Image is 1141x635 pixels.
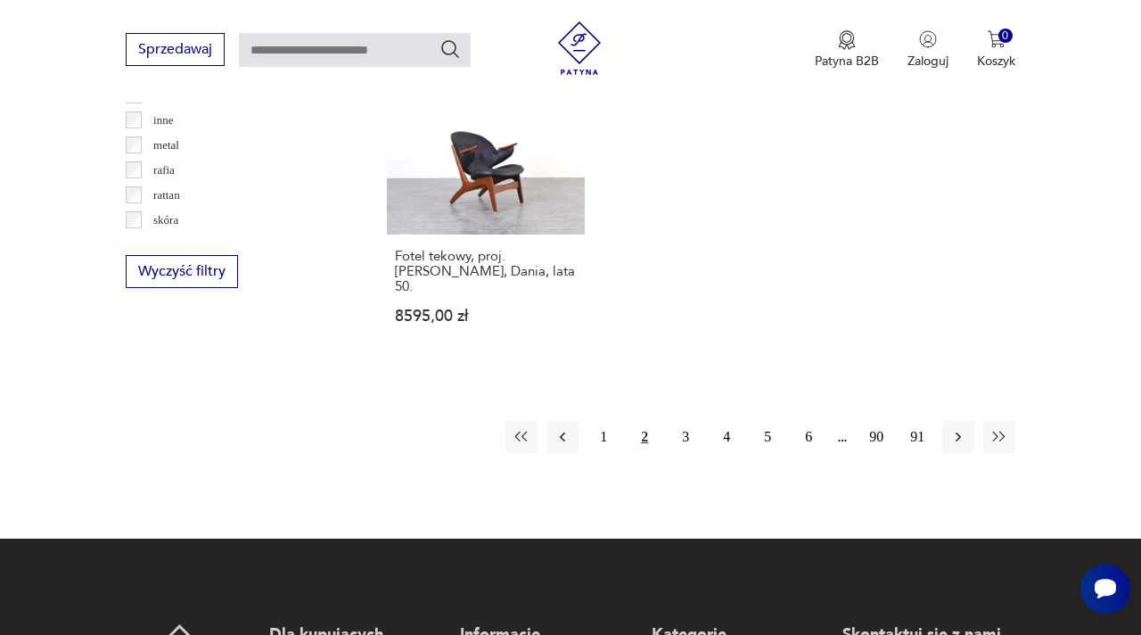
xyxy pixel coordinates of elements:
button: 5 [751,421,784,453]
p: rattan [153,186,180,205]
a: Ikona medaluPatyna B2B [815,30,879,70]
button: 1 [587,421,620,453]
button: 4 [710,421,743,453]
button: 6 [792,421,825,453]
p: inne [153,111,173,130]
p: rafia [153,161,175,180]
p: 8595,00 zł [395,309,577,324]
button: Wyczyść filtry [126,255,238,288]
div: 0 [998,29,1014,44]
iframe: Smartsupp widget button [1080,564,1130,614]
img: Ikonka użytkownika [919,30,937,48]
a: Sprzedawaj [126,45,225,57]
button: 3 [669,421,702,453]
button: 90 [860,421,892,453]
img: Patyna - sklep z meblami i dekoracjami vintage [553,21,606,75]
p: Patyna B2B [815,53,879,70]
p: skóra [153,210,178,230]
p: metal [153,136,179,155]
h3: Fotel tekowy, proj. [PERSON_NAME], Dania, lata 50. [395,249,577,294]
p: Koszyk [977,53,1015,70]
button: Sprzedawaj [126,33,225,66]
button: 2 [628,421,661,453]
button: 0Koszyk [977,30,1015,70]
img: Ikona koszyka [988,30,1006,48]
button: Zaloguj [907,30,948,70]
p: Zaloguj [907,53,948,70]
button: 91 [901,421,933,453]
img: Ikona medalu [838,30,856,50]
p: tkanina [153,235,187,255]
button: Szukaj [439,38,461,60]
button: Patyna B2B [815,30,879,70]
a: Fotel tekowy, proj. Carl Edward Matthes, Dania, lata 50.Fotel tekowy, proj. [PERSON_NAME], Dania,... [387,37,585,359]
